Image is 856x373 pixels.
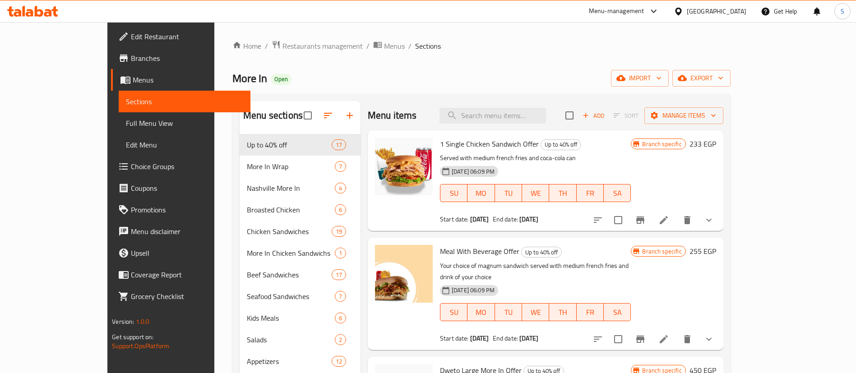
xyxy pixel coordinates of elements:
div: items [335,183,346,193]
a: Coupons [111,177,250,199]
div: Up to 40% off [541,139,581,150]
p: Your choice of magnum sandwich served with medium french fries and drink of your choice [440,260,631,283]
span: Upsell [131,248,243,258]
span: End date: [493,332,518,344]
span: import [618,73,662,84]
span: SU [444,306,464,319]
span: TU [499,187,518,200]
span: Branch specific [639,247,685,256]
span: Grocery Checklist [131,291,243,302]
span: Menus [384,41,405,51]
h6: 255 EGP [689,245,716,258]
li: / [265,41,268,51]
span: Branch specific [639,140,685,148]
span: Manage items [652,110,716,121]
span: Open [271,75,292,83]
button: TU [495,303,522,321]
div: Nashville More In4 [240,177,361,199]
span: Add [581,111,606,121]
div: Broasted Chicken [247,204,335,215]
div: Up to 40% off17 [240,134,361,156]
div: Chicken Sandwiches19 [240,221,361,242]
svg: Show Choices [703,215,714,226]
span: Edit Menu [126,139,243,150]
button: SA [604,184,631,202]
span: Kids Meals [247,313,335,323]
span: 6 [335,206,346,214]
span: FR [580,306,600,319]
button: export [672,70,731,87]
span: Get support on: [112,331,153,343]
a: Sections [119,91,250,112]
span: Select all sections [298,106,317,125]
span: 6 [335,314,346,322]
span: Select section [560,106,579,125]
span: Menu disclaimer [131,226,243,237]
b: [DATE] [470,213,489,225]
div: Chicken Sandwiches [247,226,332,237]
div: items [335,334,346,345]
span: 4 [335,184,346,193]
span: Appetizers [247,356,332,367]
h2: Menu items [368,109,417,122]
button: TH [549,303,576,321]
span: Up to 40% off [247,139,332,150]
div: Beef Sandwiches17 [240,264,361,286]
a: Edit menu item [658,215,669,226]
b: [DATE] [470,332,489,344]
div: items [335,204,346,215]
button: TH [549,184,576,202]
div: Up to 40% off [521,247,562,258]
span: MO [471,306,491,319]
span: Choice Groups [131,161,243,172]
div: Seafood Sandwiches7 [240,286,361,307]
div: items [332,356,346,367]
span: Coupons [131,183,243,193]
button: SA [604,303,631,321]
span: Sections [415,41,441,51]
a: Menu disclaimer [111,221,250,242]
span: WE [526,187,546,200]
span: TH [553,306,573,319]
span: More In Wrap [247,161,335,172]
button: Branch-specific-item [629,209,651,231]
span: Nashville More In [247,183,335,193]
span: Sort sections [317,105,339,126]
button: FR [577,303,604,321]
button: sort-choices [587,328,609,350]
button: MO [467,184,495,202]
li: / [408,41,412,51]
div: items [332,139,346,150]
button: show more [698,328,720,350]
span: Seafood Sandwiches [247,291,335,302]
span: Full Menu View [126,118,243,129]
span: 1.0.0 [136,316,150,327]
a: Restaurants management [272,40,363,52]
span: Select to update [609,330,628,349]
a: Edit Menu [119,134,250,156]
span: Restaurants management [282,41,363,51]
nav: breadcrumb [232,40,731,52]
b: [DATE] [519,332,538,344]
div: Appetizers12 [240,350,361,372]
div: Beef Sandwiches [247,269,332,280]
div: Kids Meals6 [240,307,361,329]
span: Menus [133,74,243,85]
div: items [335,313,346,323]
span: SA [607,187,627,200]
img: 1 Single Chicken Sandwich Offer [375,138,433,195]
a: Edit Restaurant [111,26,250,47]
p: Served with medium french fries and coca-cola can [440,152,631,164]
span: Branches [131,53,243,64]
b: [DATE] [519,213,538,225]
button: show more [698,209,720,231]
a: Branches [111,47,250,69]
span: 7 [335,162,346,171]
button: Add [579,109,608,123]
span: [DATE] 06:09 PM [448,167,498,176]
